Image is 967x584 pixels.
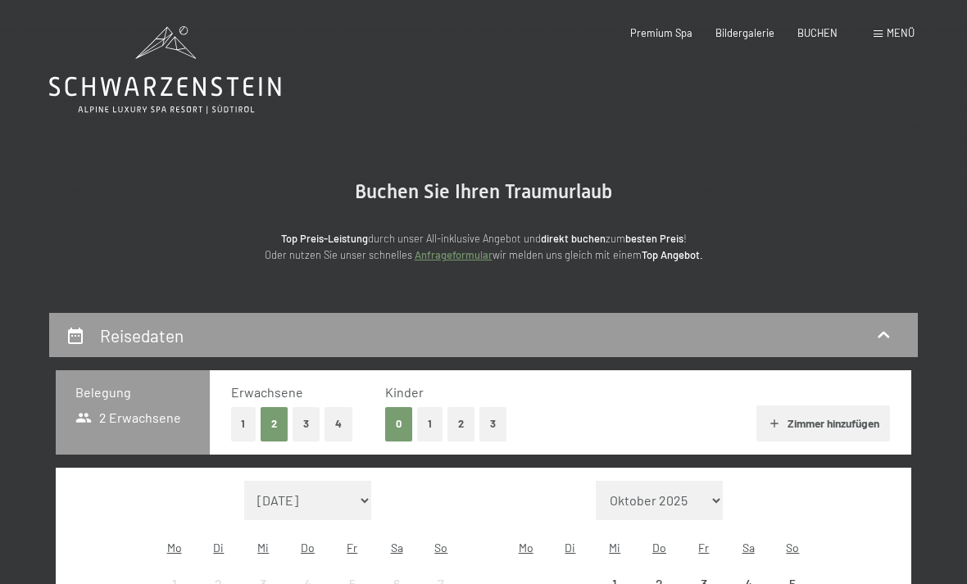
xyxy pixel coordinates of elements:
span: Kinder [385,384,424,400]
button: 2 [447,407,474,441]
abbr: Mittwoch [257,541,269,555]
abbr: Samstag [391,541,403,555]
strong: Top Preis-Leistung [281,232,368,245]
button: 0 [385,407,412,441]
a: Bildergalerie [715,26,774,39]
span: Erwachsene [231,384,303,400]
abbr: Dienstag [565,541,575,555]
button: 1 [231,407,257,441]
abbr: Mittwoch [609,541,620,555]
a: BUCHEN [797,26,838,39]
a: Premium Spa [630,26,692,39]
strong: Top Angebot. [642,248,703,261]
abbr: Montag [167,541,182,555]
strong: direkt buchen [541,232,606,245]
p: durch unser All-inklusive Angebot und zum ! Oder nutzen Sie unser schnelles wir melden uns gleich... [156,230,811,264]
span: 2 Erwachsene [75,409,181,427]
button: 3 [293,407,320,441]
abbr: Sonntag [786,541,799,555]
strong: besten Preis [625,232,683,245]
button: Zimmer hinzufügen [756,405,890,441]
button: 4 [325,407,352,441]
span: Buchen Sie Ihren Traumurlaub [355,180,612,203]
abbr: Montag [519,541,533,555]
abbr: Donnerstag [652,541,666,555]
h3: Belegung [75,383,190,401]
button: 2 [261,407,288,441]
abbr: Freitag [698,541,709,555]
a: Anfrageformular [415,248,493,261]
button: 1 [417,407,443,441]
button: 3 [479,407,506,441]
abbr: Donnerstag [301,541,315,555]
abbr: Dienstag [213,541,224,555]
abbr: Sonntag [434,541,447,555]
abbr: Samstag [742,541,755,555]
h2: Reisedaten [100,325,184,346]
abbr: Freitag [347,541,357,555]
span: Menü [887,26,915,39]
